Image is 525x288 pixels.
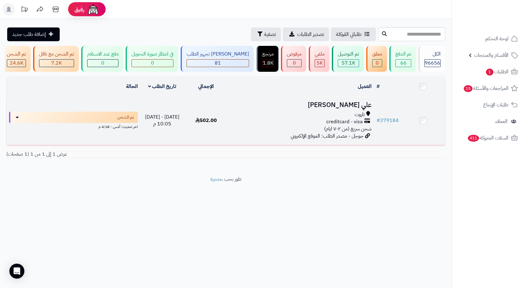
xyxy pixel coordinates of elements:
a: تصدير الطلبات [283,27,329,41]
h3: علي [PERSON_NAME] [231,101,372,109]
span: 15 [463,85,473,92]
div: 0 [287,60,301,67]
a: دفع عند الاستلام 0 [80,46,124,72]
span: شحن سريع (من ٢-٧ ايام) [324,125,372,133]
div: اخر تحديث: أمس - 4:18 م [9,123,138,129]
div: 24585 [7,60,26,67]
a: المراجعات والأسئلة15 [456,81,521,96]
span: جوجل - مصدر الطلب: الموقع الإلكتروني [291,132,363,140]
span: 0 [293,59,296,67]
span: طلبات الإرجاع [483,100,508,109]
span: العملاء [495,117,507,126]
div: الكل [424,51,441,58]
span: تصفية [264,31,276,38]
a: [PERSON_NAME] تجهيز الطلب 81 [179,46,255,72]
span: لوحة التحكم [485,34,508,43]
div: ملغي [315,51,325,58]
span: 0 [376,59,379,67]
a: الحالة [126,83,138,90]
div: Open Intercom Messenger [9,264,24,279]
a: مرفوض 0 [280,46,307,72]
a: طلباتي المُوكلة [331,27,376,41]
a: في انتظار صورة التحويل 0 [124,46,179,72]
span: 24.6K [10,59,23,67]
div: عرض 1 إلى 1 من 1 (1 صفحات) [2,151,226,158]
button: تصفية [251,27,281,41]
span: 0 [101,59,104,67]
span: 66 [400,59,407,67]
a: الإجمالي [198,83,214,90]
div: دفع عند الاستلام [87,51,118,58]
a: العميل [358,83,372,90]
span: تم الشحن [117,114,134,120]
span: رفيق [74,6,84,13]
span: 96656 [425,59,440,67]
a: ملغي 5K [307,46,331,72]
div: [PERSON_NAME] تجهيز الطلب [187,51,249,58]
span: 1 [486,68,494,76]
a: الكل96656 [417,46,447,72]
a: العملاء [456,114,521,129]
a: تم الشحن مع ناقل 7.2K [32,46,80,72]
div: معلق [372,51,382,58]
span: 0 [151,59,154,67]
span: تاروت [355,111,365,118]
a: الطلبات1 [456,64,521,79]
a: السلات المتروكة411 [456,130,521,145]
div: 0 [87,60,118,67]
div: 7222 [39,60,74,67]
div: 57059 [338,60,359,67]
span: 1.8K [263,59,273,67]
div: تم الشحن مع ناقل [39,51,74,58]
span: طلباتي المُوكلة [336,31,362,38]
a: متجرة [210,175,222,183]
div: تم الدفع [395,51,411,58]
a: مرتجع 1.8K [255,46,280,72]
a: معلق 0 [365,46,388,72]
span: 81 [215,59,221,67]
img: ai-face.png [87,3,99,16]
div: 4998 [315,60,324,67]
div: 66 [396,60,411,67]
div: مرتجع [262,51,274,58]
a: تحديثات المنصة [17,3,32,17]
a: # [377,83,380,90]
span: إضافة طلب جديد [12,31,46,38]
span: creditcard - visa [326,118,363,125]
span: 57.1K [342,59,355,67]
a: طلبات الإرجاع [456,97,521,112]
a: تاريخ الطلب [148,83,177,90]
span: الأقسام والمنتجات [474,51,508,60]
a: #379184 [377,117,399,124]
span: # [377,117,380,124]
span: 411 [467,134,479,142]
span: المراجعات والأسئلة [463,84,508,93]
div: تم الشحن [7,51,26,58]
div: تم التوصيل [338,51,359,58]
div: مرفوض [287,51,302,58]
div: 81 [187,60,249,67]
span: 502.00 [195,117,217,124]
span: الطلبات [485,67,508,76]
span: [DATE] - [DATE] 10:05 م [145,113,179,128]
span: تصدير الطلبات [297,31,324,38]
div: 1847 [262,60,273,67]
a: تم التوصيل 57.1K [331,46,365,72]
a: إضافة طلب جديد [7,27,60,41]
a: لوحة التحكم [456,31,521,46]
div: 0 [372,60,382,67]
span: 5K [317,59,323,67]
img: logo-2.png [482,7,519,20]
span: 7.2K [51,59,62,67]
div: في انتظار صورة التحويل [132,51,173,58]
a: تم الدفع 66 [388,46,417,72]
div: 0 [132,60,173,67]
span: السلات المتروكة [467,134,508,142]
